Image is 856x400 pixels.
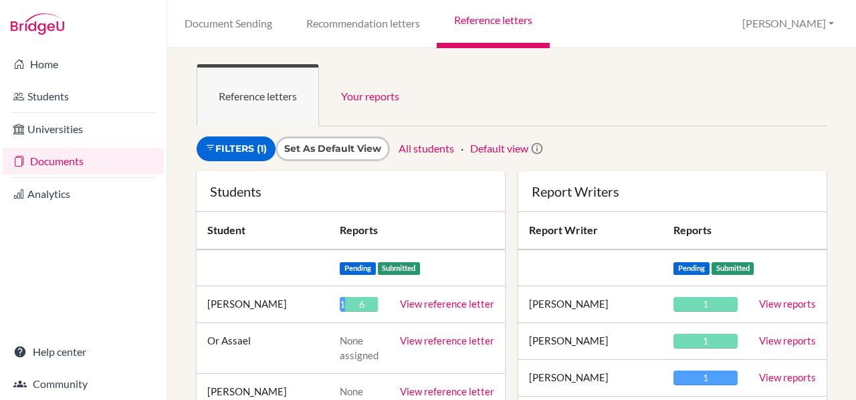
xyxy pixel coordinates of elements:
span: Submitted [378,262,421,275]
span: Pending [340,262,376,275]
td: [PERSON_NAME] [518,323,663,360]
a: Students [3,83,164,110]
span: Submitted [712,262,754,275]
div: 1 [673,371,738,385]
div: Report Writers [532,185,813,198]
td: [PERSON_NAME] [518,286,663,323]
div: 1 [340,297,345,312]
th: Reports [663,212,748,249]
td: Or Assael [197,323,329,374]
a: Help center [3,338,164,365]
img: Bridge-U [11,13,64,35]
div: 1 [673,297,738,312]
a: All students [399,142,454,155]
a: View reports [759,298,816,310]
div: 6 [345,297,378,312]
th: Report Writer [518,212,663,249]
a: View reference letter [400,334,494,346]
a: Universities [3,116,164,142]
a: Default view [470,142,528,155]
th: Student [197,212,329,249]
a: Home [3,51,164,78]
span: Pending [673,262,710,275]
a: Community [3,371,164,397]
div: Students [210,185,492,198]
a: Reference letters [197,64,319,126]
td: [PERSON_NAME] [518,360,663,397]
a: View reports [759,371,816,383]
a: View reference letter [400,298,494,310]
button: [PERSON_NAME] [736,11,840,36]
a: Your reports [319,64,421,126]
a: Analytics [3,181,164,207]
th: Reports [329,212,505,249]
a: View reference letter [400,385,494,397]
a: Documents [3,148,164,175]
span: None assigned [340,334,379,361]
td: [PERSON_NAME] [197,286,329,323]
a: View reports [759,334,816,346]
input: Set as default view [284,142,381,156]
a: Filters (1) [197,136,276,161]
div: 1 [673,334,738,348]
